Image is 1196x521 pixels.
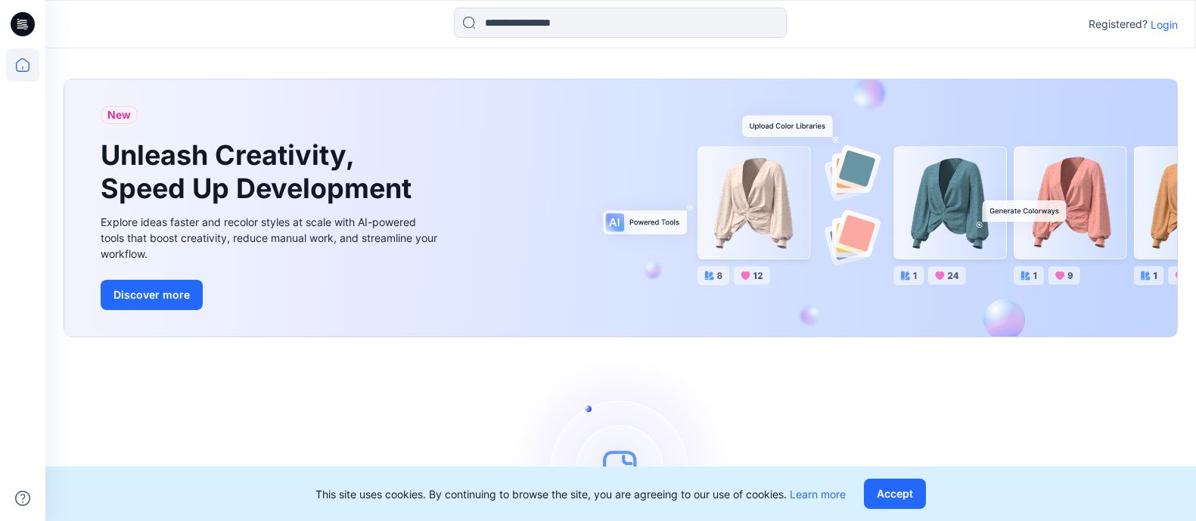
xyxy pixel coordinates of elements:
button: Discover more [101,280,203,310]
h1: Unleash Creativity, Speed Up Development [101,139,418,204]
button: Accept [864,479,926,509]
div: Explore ideas faster and recolor styles at scale with AI-powered tools that boost creativity, red... [101,214,441,262]
span: New [107,106,131,124]
p: Login [1151,17,1178,33]
p: This site uses cookies. By continuing to browse the site, you are agreeing to our use of cookies. [315,486,846,502]
p: Registered? [1089,15,1148,33]
a: Learn more [790,488,846,501]
a: Discover more [101,280,441,310]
